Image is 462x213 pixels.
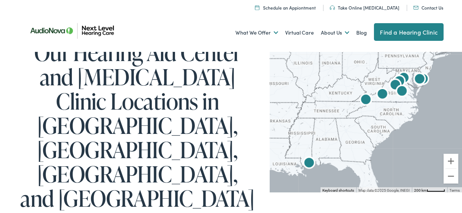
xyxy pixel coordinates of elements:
[322,188,354,193] button: Keyboard shortcuts
[255,5,259,10] img: Calendar icon representing the ability to schedule a hearing test or hearing aid appointment at N...
[358,188,410,192] span: Map data ©2025 Google, INEGI
[386,77,404,95] div: AudioNova
[18,40,256,210] h1: Our Hearing Aid Center and [MEDICAL_DATA] Clinic Locations in [GEOGRAPHIC_DATA], [GEOGRAPHIC_DATA...
[391,73,408,91] div: AudioNova
[414,188,427,192] span: 200 km
[272,183,296,192] img: Google
[413,6,419,10] img: An icon representing mail communication is presented in a unique teal color.
[272,183,296,192] a: Open this area in Google Maps (opens a new window)
[444,169,458,184] button: Zoom out
[374,23,443,41] a: Find a Hearing Clinic
[356,19,367,46] a: Blog
[321,19,349,46] a: About Us
[235,19,278,46] a: What We Offer
[255,4,316,11] a: Schedule an Appiontment
[444,154,458,168] button: Zoom in
[330,6,335,10] img: An icon symbolizing headphones, colored in teal, suggests audio-related services or features.
[374,86,391,104] div: Next Level Hearing Care by AudioNova
[411,71,428,89] div: AudioNova
[300,155,318,173] div: AudioNova
[412,187,447,192] button: Map Scale: 200 km per 46 pixels
[357,92,375,109] div: AudioNova
[413,4,443,11] a: Contact Us
[285,19,314,46] a: Virtual Care
[395,70,413,88] div: AudioNova
[449,188,460,192] a: Terms (opens in new tab)
[330,4,399,11] a: Take Online [MEDICAL_DATA]
[393,83,411,101] div: AudioNova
